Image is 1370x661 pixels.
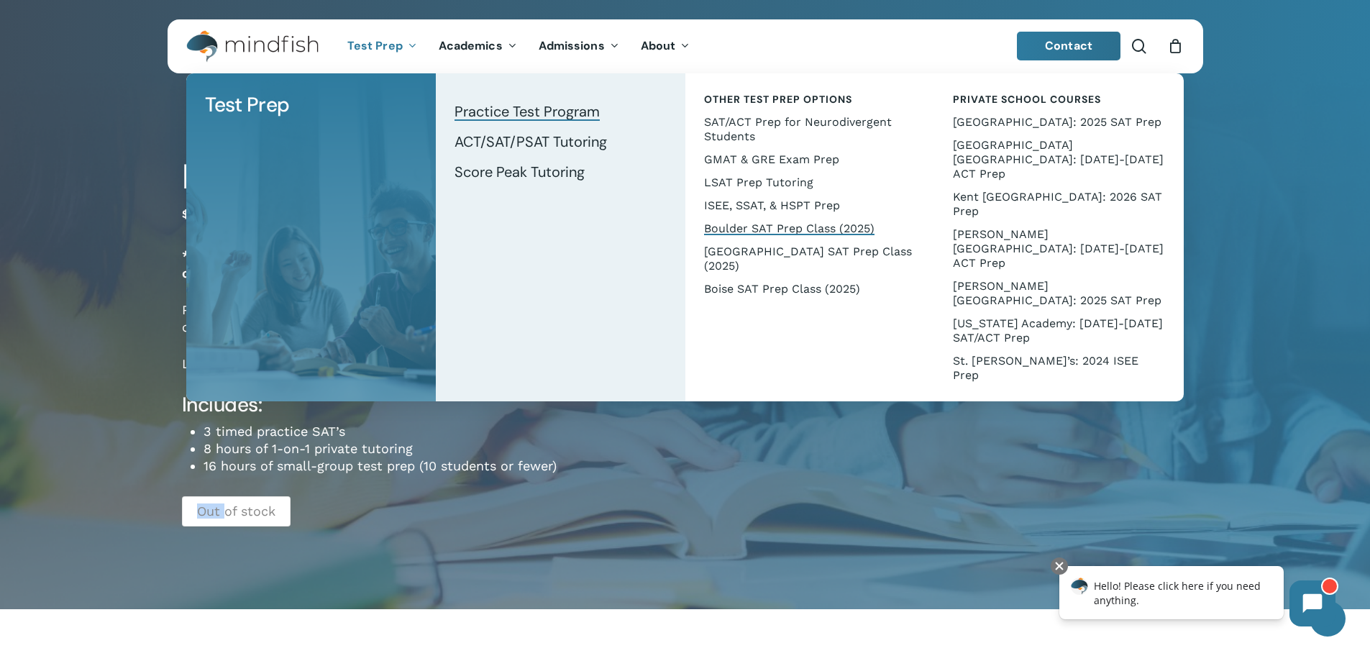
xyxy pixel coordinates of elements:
[641,38,676,53] span: About
[182,207,237,221] bdi: 1,899.00
[204,457,685,475] li: 16 hours of small-group test prep (10 students or fewer)
[439,38,503,53] span: Academics
[182,248,682,281] strong: *Our Boulder SAT class is full for 2025. Please be in touch to chat about one-on-one tutoring opt...
[953,138,1164,181] span: [GEOGRAPHIC_DATA] [GEOGRAPHIC_DATA]: [DATE]-[DATE] ACT Prep
[704,245,912,273] span: [GEOGRAPHIC_DATA] SAT Prep Class (2025)
[182,355,685,392] p: Location: [GEOGRAPHIC_DATA] ([STREET_ADDRESS])
[953,115,1161,129] span: [GEOGRAPHIC_DATA]: 2025 SAT Prep
[700,194,921,217] a: ISEE, SSAT, & HSPT Prep
[450,157,671,187] a: Score Peak Tutoring
[201,88,421,122] a: Test Prep
[700,148,921,171] a: GMAT & GRE Exam Prep
[539,38,605,53] span: Admissions
[168,19,1203,73] header: Main Menu
[700,240,921,278] a: [GEOGRAPHIC_DATA] SAT Prep Class (2025)
[182,207,189,221] span: $
[450,127,671,157] a: ACT/SAT/PSAT Tutoring
[204,440,685,457] li: 8 hours of 1-on-1 private tutoring
[949,312,1169,350] a: [US_STATE] Academy: [DATE]-[DATE] SAT/ACT Prep
[704,222,874,235] span: Boulder SAT Prep Class (2025)
[953,279,1161,307] span: [PERSON_NAME][GEOGRAPHIC_DATA]: 2025 SAT Prep
[182,496,291,526] p: Out of stock
[455,132,607,151] span: ACT/SAT/PSAT Tutoring
[700,111,921,148] a: SAT/ACT Prep for Neurodivergent Students
[949,134,1169,186] a: [GEOGRAPHIC_DATA] [GEOGRAPHIC_DATA]: [DATE]-[DATE] ACT Prep
[182,301,685,355] p: Prep for the state-mandated digital SAT in mid-[DATE]. Optimized for students currently scoring b...
[182,156,685,198] h1: Boulder SAT Prep Class (2025)
[953,316,1163,345] span: [US_STATE] Academy: [DATE]-[DATE] SAT/ACT Prep
[949,88,1169,111] a: Private School Courses
[204,423,685,440] li: 3 timed practice SAT’s
[1045,38,1092,53] span: Contact
[1168,38,1184,54] a: Cart
[455,163,585,181] span: Score Peak Tutoring
[704,115,892,143] span: SAT/ACT Prep for Neurodivergent Students
[337,40,428,53] a: Test Prep
[700,217,921,240] a: Boulder SAT Prep Class (2025)
[450,96,671,127] a: Practice Test Program
[949,350,1169,387] a: St. [PERSON_NAME]’s: 2024 ISEE Prep
[704,175,813,189] span: LSAT Prep Tutoring
[182,392,685,418] h4: Includes:
[949,275,1169,312] a: [PERSON_NAME][GEOGRAPHIC_DATA]: 2025 SAT Prep
[704,199,840,212] span: ISEE, SSAT, & HSPT Prep
[704,93,852,106] span: Other Test Prep Options
[949,186,1169,223] a: Kent [GEOGRAPHIC_DATA]: 2026 SAT Prep
[337,19,700,73] nav: Main Menu
[455,102,600,121] span: Practice Test Program
[347,38,403,53] span: Test Prep
[1017,32,1120,60] a: Contact
[953,93,1101,106] span: Private School Courses
[528,40,630,53] a: Admissions
[205,91,290,118] span: Test Prep
[428,40,528,53] a: Academics
[949,111,1169,134] a: [GEOGRAPHIC_DATA]: 2025 SAT Prep
[630,40,701,53] a: About
[953,227,1164,270] span: [PERSON_NAME][GEOGRAPHIC_DATA]: [DATE]-[DATE] ACT Prep
[953,190,1162,218] span: Kent [GEOGRAPHIC_DATA]: 2026 SAT Prep
[704,152,839,166] span: GMAT & GRE Exam Prep
[953,354,1138,382] span: St. [PERSON_NAME]’s: 2024 ISEE Prep
[1044,555,1350,641] iframe: Chatbot
[700,278,921,301] a: Boise SAT Prep Class (2025)
[949,223,1169,275] a: [PERSON_NAME][GEOGRAPHIC_DATA]: [DATE]-[DATE] ACT Prep
[700,88,921,111] a: Other Test Prep Options
[704,282,860,296] span: Boise SAT Prep Class (2025)
[700,171,921,194] a: LSAT Prep Tutoring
